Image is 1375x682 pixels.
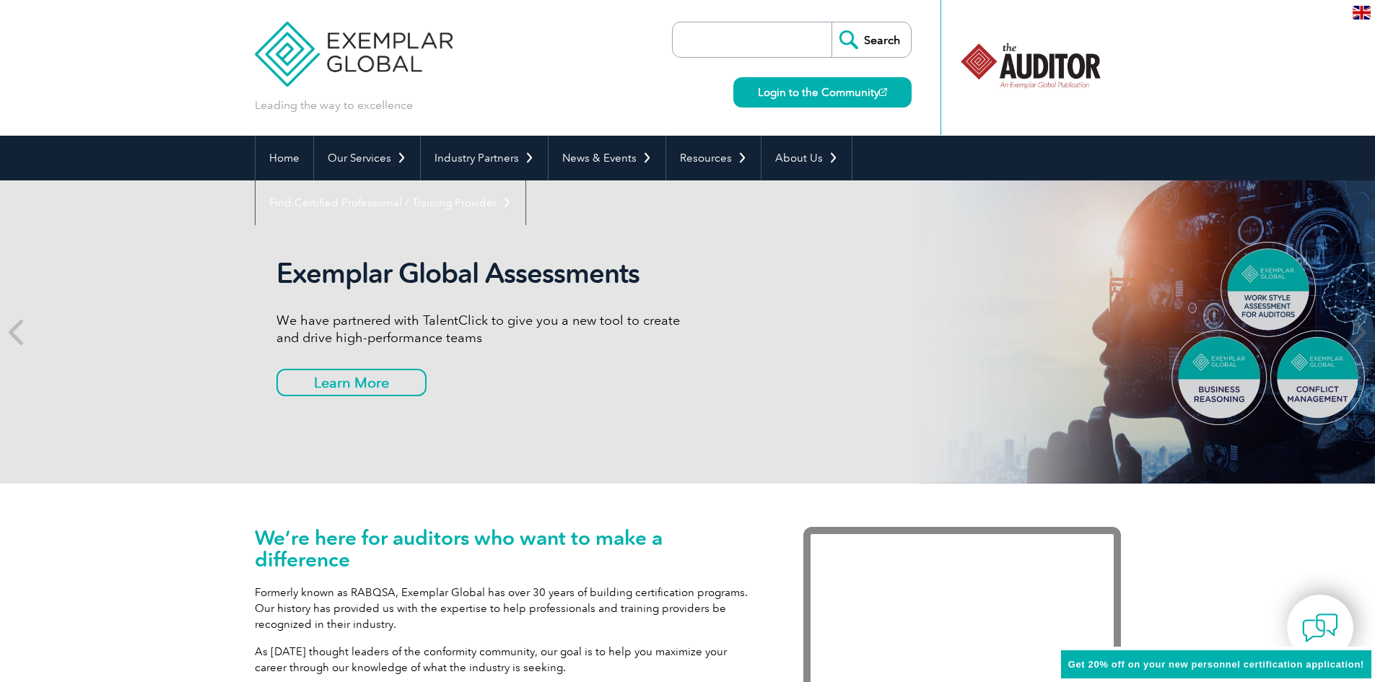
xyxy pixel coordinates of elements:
p: Formerly known as RABQSA, Exemplar Global has over 30 years of building certification programs. O... [255,585,760,632]
h2: Exemplar Global Assessments [276,257,688,290]
a: Our Services [314,136,420,180]
img: en [1353,6,1371,19]
a: News & Events [549,136,665,180]
input: Search [831,22,911,57]
a: Learn More [276,369,427,396]
a: Login to the Community [733,77,912,108]
a: Industry Partners [421,136,548,180]
img: open_square.png [879,88,887,96]
p: Leading the way to excellence [255,97,413,113]
a: About Us [761,136,852,180]
p: We have partnered with TalentClick to give you a new tool to create and drive high-performance teams [276,312,688,346]
a: Resources [666,136,761,180]
h1: We’re here for auditors who want to make a difference [255,527,760,570]
p: As [DATE] thought leaders of the conformity community, our goal is to help you maximize your care... [255,644,760,676]
a: Home [256,136,313,180]
img: contact-chat.png [1302,610,1338,646]
a: Find Certified Professional / Training Provider [256,180,525,225]
span: Get 20% off on your new personnel certification application! [1068,659,1364,670]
